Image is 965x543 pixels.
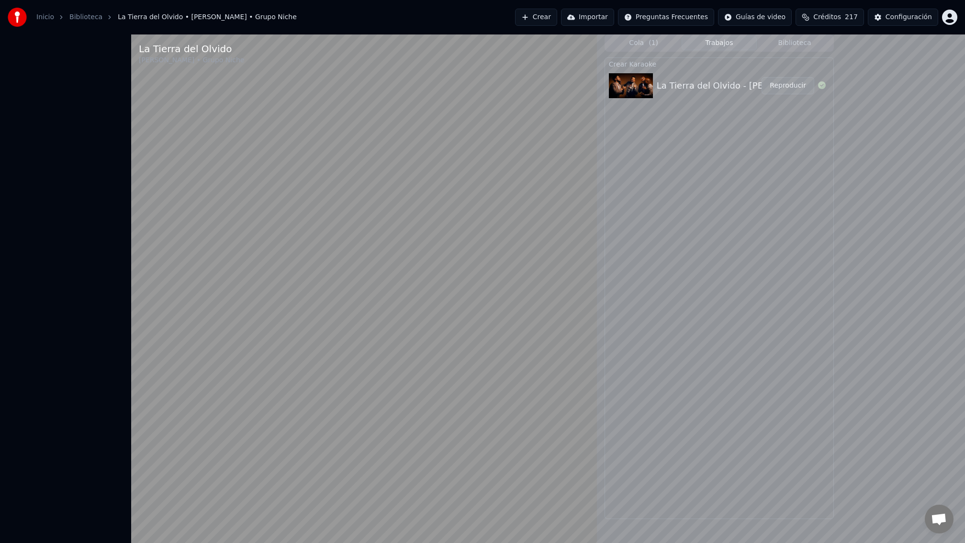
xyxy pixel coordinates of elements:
a: Inicio [36,12,54,22]
button: Preguntas Frecuentes [618,9,714,26]
nav: breadcrumb [36,12,297,22]
div: La Tierra del Olvido - [PERSON_NAME] y Grupo Niche [657,79,885,92]
a: Chat abierto [925,505,954,533]
span: La Tierra del Olvido • [PERSON_NAME] • Grupo Niche [118,12,297,22]
span: Créditos [813,12,841,22]
span: 217 [845,12,858,22]
span: ( 1 ) [649,38,658,48]
button: Reproducir [762,77,814,94]
button: Cola [606,36,682,50]
div: Crear Karaoke [605,58,833,69]
button: Guías de video [718,9,792,26]
img: youka [8,8,27,27]
div: La Tierra del Olvido [139,42,244,56]
div: [PERSON_NAME] • Grupo Niche [139,56,244,65]
button: Importar [561,9,614,26]
button: Crear [515,9,557,26]
button: Créditos217 [796,9,864,26]
a: Biblioteca [69,12,102,22]
button: Configuración [868,9,938,26]
button: Biblioteca [757,36,832,50]
div: Configuración [886,12,932,22]
button: Trabajos [682,36,757,50]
